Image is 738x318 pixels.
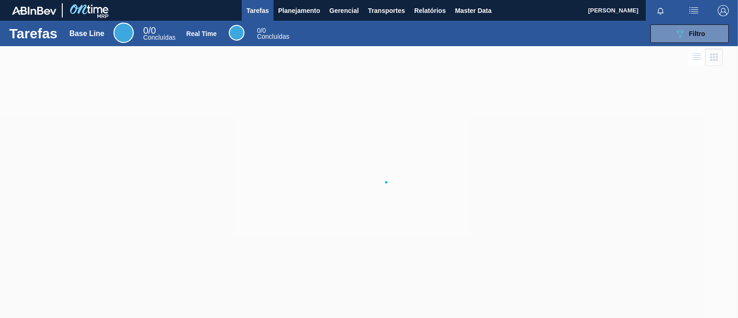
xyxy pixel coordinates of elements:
div: Real Time [257,28,289,40]
img: TNhmsLtSVTkK8tSr43FrP2fwEKptu5GPRR3wAAAABJRU5ErkJggg== [12,6,56,15]
span: Concluídas [257,33,289,40]
span: Tarefas [246,5,269,16]
div: Real Time [229,25,244,41]
span: Planejamento [278,5,320,16]
div: Base Line [70,30,105,38]
span: 0 [143,25,148,36]
div: Real Time [186,30,217,37]
span: 0 [257,27,261,34]
h1: Tarefas [9,28,58,39]
span: Gerencial [329,5,359,16]
img: userActions [688,5,699,16]
img: Logout [718,5,729,16]
span: Filtro [689,30,705,37]
span: / 0 [143,25,156,36]
span: Relatórios [414,5,446,16]
span: / 0 [257,27,266,34]
span: Transportes [368,5,405,16]
span: Concluídas [143,34,175,41]
button: Notificações [646,4,675,17]
button: Filtro [650,24,729,43]
div: Base Line [143,27,175,41]
div: Base Line [113,23,134,43]
span: Master Data [455,5,491,16]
